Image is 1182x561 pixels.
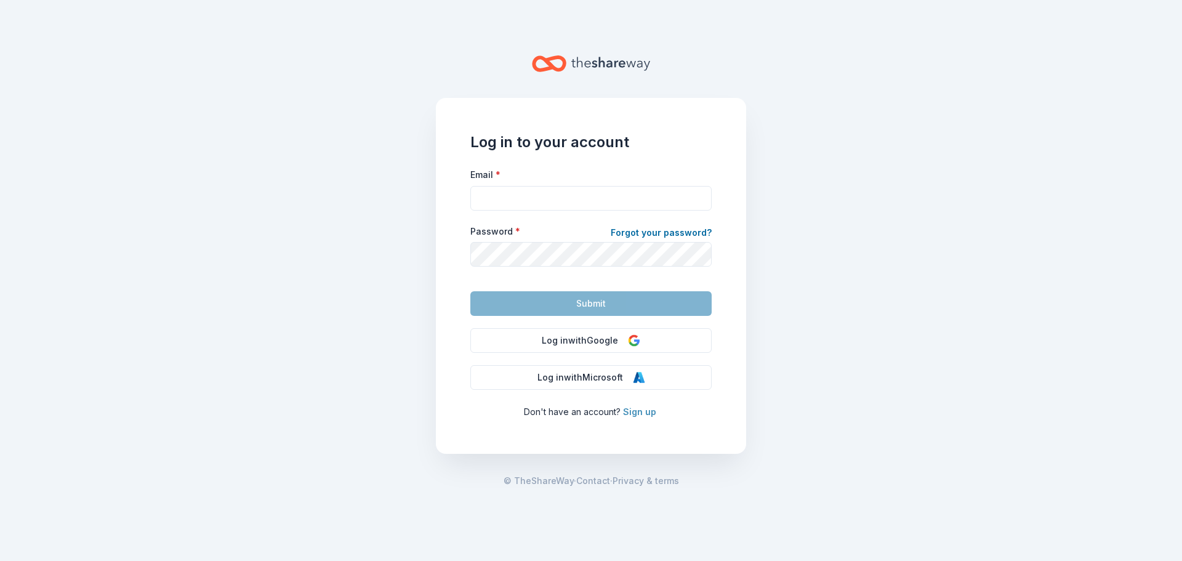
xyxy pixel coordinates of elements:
button: Log inwithMicrosoft [470,365,712,390]
span: © TheShareWay [504,475,574,486]
img: Microsoft Logo [633,371,645,384]
a: Home [532,49,650,78]
span: · · [504,474,679,488]
a: Forgot your password? [611,225,712,243]
a: Sign up [623,406,656,417]
span: Don ' t have an account? [524,406,621,417]
button: Log inwithGoogle [470,328,712,353]
label: Email [470,169,501,181]
label: Password [470,225,520,238]
a: Contact [576,474,610,488]
a: Privacy & terms [613,474,679,488]
h1: Log in to your account [470,132,712,152]
img: Google Logo [628,334,640,347]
